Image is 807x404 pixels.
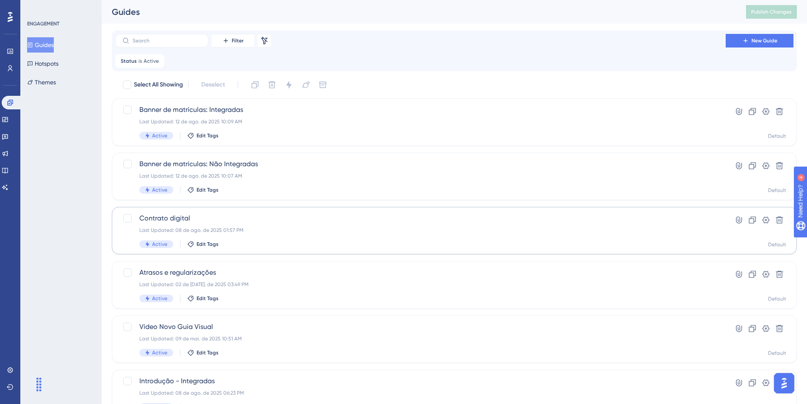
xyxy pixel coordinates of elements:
[768,133,786,139] div: Default
[187,187,219,193] button: Edit Tags
[27,37,54,53] button: Guides
[133,38,201,44] input: Search
[139,159,702,169] span: Banner de matrículas: Não Integradas
[20,2,53,12] span: Need Help?
[139,173,702,179] div: Last Updated: 12 de ago. de 2025 10:07 AM
[152,295,167,302] span: Active
[121,58,137,64] span: Status
[197,187,219,193] span: Edit Tags
[139,376,702,386] span: Introdução - Integradas
[139,390,702,396] div: Last Updated: 08 de ago. de 2025 06:23 PM
[746,5,797,19] button: Publish Changes
[726,34,793,47] button: New Guide
[27,20,59,27] div: ENGAGEMENT
[139,267,702,278] span: Atrasos e regularizações
[152,241,167,248] span: Active
[112,6,725,18] div: Guides
[752,37,777,44] span: New Guide
[139,213,702,223] span: Contrato digital
[152,132,167,139] span: Active
[139,335,702,342] div: Last Updated: 09 de mai. de 2025 10:51 AM
[139,58,142,64] span: is
[139,105,702,115] span: Banner de matrículas: Integradas
[771,371,797,396] iframe: UserGuiding AI Assistant Launcher
[194,77,233,92] button: Deselect
[187,349,219,356] button: Edit Tags
[197,241,219,248] span: Edit Tags
[197,132,219,139] span: Edit Tags
[152,349,167,356] span: Active
[197,349,219,356] span: Edit Tags
[59,4,61,11] div: 4
[212,34,254,47] button: Filter
[139,322,702,332] span: Vídeo Novo Guia Visual
[187,241,219,248] button: Edit Tags
[768,350,786,357] div: Default
[187,295,219,302] button: Edit Tags
[197,295,219,302] span: Edit Tags
[768,187,786,194] div: Default
[27,56,58,71] button: Hotspots
[768,295,786,302] div: Default
[144,58,159,64] span: Active
[201,80,225,90] span: Deselect
[751,8,792,15] span: Publish Changes
[232,37,244,44] span: Filter
[139,281,702,288] div: Last Updated: 02 de [DATE]. de 2025 03:49 PM
[187,132,219,139] button: Edit Tags
[27,75,56,90] button: Themes
[139,227,702,234] div: Last Updated: 08 de ago. de 2025 01:57 PM
[152,187,167,193] span: Active
[768,241,786,248] div: Default
[32,372,46,397] div: Drag
[134,80,183,90] span: Select All Showing
[139,118,702,125] div: Last Updated: 12 de ago. de 2025 10:09 AM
